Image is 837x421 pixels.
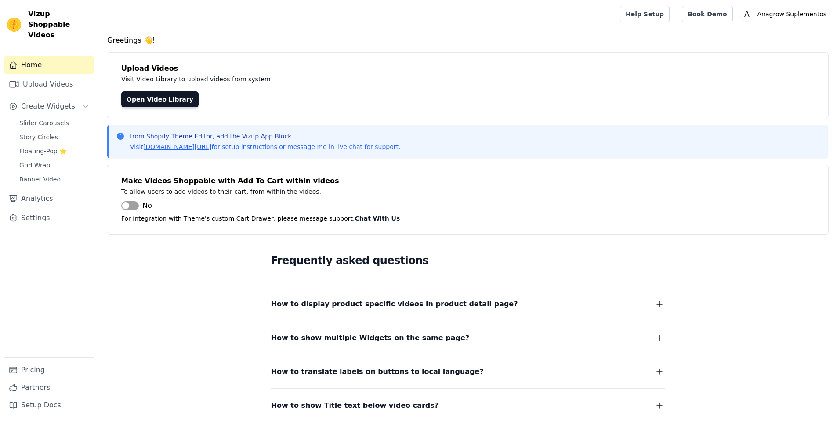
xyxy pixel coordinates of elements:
[143,143,212,150] a: [DOMAIN_NAME][URL]
[19,133,58,142] span: Story Circles
[19,147,67,156] span: Floating-Pop ⭐
[14,159,94,171] a: Grid Wrap
[271,332,470,344] span: How to show multiple Widgets on the same page?
[121,213,814,224] p: For integration with Theme's custom Cart Drawer, please message support.
[271,366,665,378] button: How to translate labels on buttons to local language?
[740,6,830,22] button: A Anagrow Suplementos
[744,10,750,18] text: A
[4,56,94,74] a: Home
[271,366,484,378] span: How to translate labels on buttons to local language?
[14,173,94,185] a: Banner Video
[14,145,94,157] a: Floating-Pop ⭐
[14,131,94,143] a: Story Circles
[620,6,670,22] a: Help Setup
[107,35,828,46] h4: Greetings 👋!
[130,142,400,151] p: Visit for setup instructions or message me in live chat for support.
[19,119,69,127] span: Slider Carousels
[271,399,665,412] button: How to show Title text below video cards?
[355,213,400,224] button: Chat With Us
[4,190,94,207] a: Analytics
[121,91,199,107] a: Open Video Library
[682,6,732,22] a: Book Demo
[271,298,518,310] span: How to display product specific videos in product detail page?
[4,76,94,93] a: Upload Videos
[130,132,400,141] p: from Shopify Theme Editor, add the Vizup App Block
[121,200,152,211] button: No
[4,361,94,379] a: Pricing
[121,176,814,186] h4: Make Videos Shoppable with Add To Cart within videos
[4,209,94,227] a: Settings
[14,117,94,129] a: Slider Carousels
[271,399,439,412] span: How to show Title text below video cards?
[121,74,515,84] p: Visit Video Library to upload videos from system
[19,175,61,184] span: Banner Video
[271,252,665,269] h2: Frequently asked questions
[19,161,50,170] span: Grid Wrap
[4,98,94,115] button: Create Widgets
[121,63,814,74] h4: Upload Videos
[28,9,91,40] span: Vizup Shoppable Videos
[271,332,665,344] button: How to show multiple Widgets on the same page?
[754,6,830,22] p: Anagrow Suplementos
[4,379,94,396] a: Partners
[271,298,665,310] button: How to display product specific videos in product detail page?
[7,18,21,32] img: Vizup
[121,186,515,197] p: To allow users to add videos to their cart, from within the videos.
[21,101,75,112] span: Create Widgets
[4,396,94,414] a: Setup Docs
[142,200,152,211] span: No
